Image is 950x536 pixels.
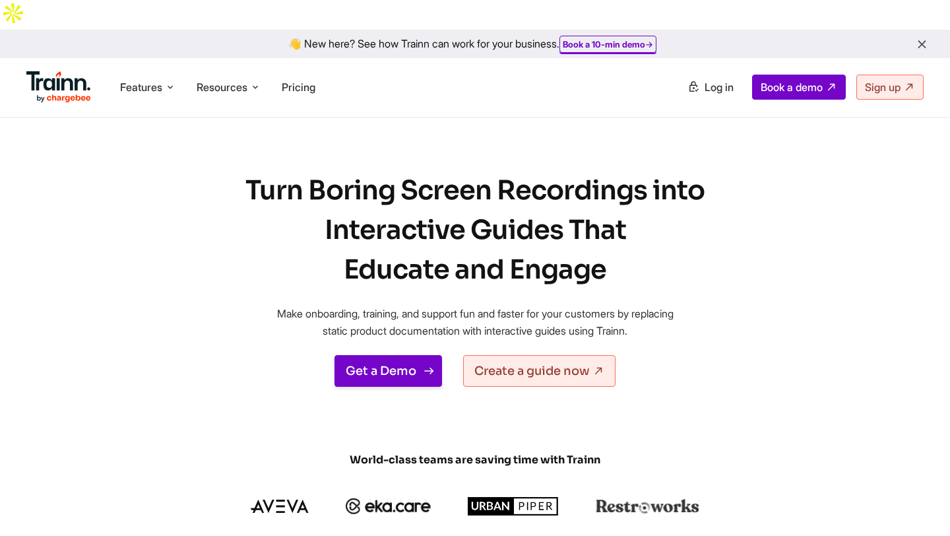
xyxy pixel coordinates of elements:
[596,499,699,514] img: restroworks logo
[26,71,91,103] img: Trainn Logo
[761,81,823,94] span: Book a demo
[463,355,616,387] a: Create a guide now
[346,498,431,514] img: ekacare logo
[468,497,559,516] img: urbanpiper logo
[264,306,686,339] p: Make onboarding, training, and support fun and faster for your customers by replacing static prod...
[158,453,792,467] span: World-class teams are saving time with Trainn
[120,80,162,94] span: Features
[563,39,653,50] a: Book a 10-min demo→
[8,38,942,50] div: 👋 New here? See how Trainn can work for your business.
[884,473,950,536] iframe: Chat Widget
[752,75,846,100] a: Book a demo
[865,81,901,94] span: Sign up
[705,81,734,94] span: Log in
[197,80,247,94] span: Resources
[282,81,315,94] a: Pricing
[251,500,309,513] img: aveva logo
[334,355,442,387] a: Get a Demo
[680,75,742,99] a: Log in
[218,171,732,290] h1: Turn Boring Screen Recordings into Interactive Guides That Educate and Engage
[856,75,924,100] a: Sign up
[563,39,645,50] b: Book a 10-min demo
